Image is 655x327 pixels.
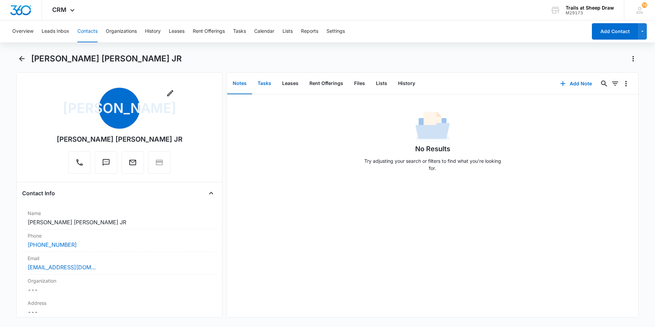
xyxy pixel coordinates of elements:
button: History [145,20,161,42]
div: Organization--- [22,274,217,297]
button: Files [349,73,370,94]
p: Try adjusting your search or filters to find what you’re looking for. [361,157,504,172]
button: Contacts [77,20,98,42]
a: Call [68,162,91,168]
button: Add Contact [592,23,638,40]
label: Phone [28,232,211,239]
span: CRM [52,6,67,13]
dd: --- [28,286,211,294]
a: [EMAIL_ADDRESS][DOMAIN_NAME] [28,263,96,271]
span: 76 [642,2,647,8]
button: Settings [326,20,345,42]
button: Add Note [553,75,599,92]
button: Overflow Menu [621,78,631,89]
h4: Contact Info [22,189,55,197]
div: notifications count [642,2,647,8]
button: Text [95,151,117,174]
button: Reports [301,20,318,42]
button: History [393,73,421,94]
button: Leases [169,20,185,42]
dd: --- [28,308,211,316]
button: Back [16,53,27,64]
button: Lists [370,73,393,94]
button: Overview [12,20,33,42]
dd: [PERSON_NAME] [PERSON_NAME] JR [28,218,211,226]
button: Filters [610,78,621,89]
a: Text [95,162,117,168]
h1: No Results [415,144,450,154]
div: account name [566,5,614,11]
div: [PERSON_NAME] [PERSON_NAME] JR [57,134,183,144]
button: Rent Offerings [304,73,349,94]
button: Email [121,151,144,174]
div: Phone[PHONE_NUMBER] [22,229,217,252]
label: Email [28,255,211,262]
a: Email [121,162,144,168]
button: Calendar [254,20,274,42]
div: Address--- [22,297,217,319]
label: Address [28,299,211,307]
label: Name [28,210,211,217]
label: Organization [28,277,211,284]
button: Actions [628,53,639,64]
button: Notes [227,73,252,94]
button: Leads Inbox [42,20,69,42]
img: No Data [416,110,450,144]
div: Name[PERSON_NAME] [PERSON_NAME] JR [22,207,217,229]
span: [PERSON_NAME] [99,88,140,129]
button: Tasks [252,73,277,94]
button: Leases [277,73,304,94]
a: [PHONE_NUMBER] [28,241,77,249]
button: Lists [282,20,293,42]
div: Email[EMAIL_ADDRESS][DOMAIN_NAME] [22,252,217,274]
button: Tasks [233,20,246,42]
button: Search... [599,78,610,89]
button: Call [68,151,91,174]
div: account id [566,11,614,15]
button: Rent Offerings [193,20,225,42]
button: Organizations [106,20,137,42]
h1: [PERSON_NAME] [PERSON_NAME] JR [31,54,182,64]
button: Close [206,188,217,199]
